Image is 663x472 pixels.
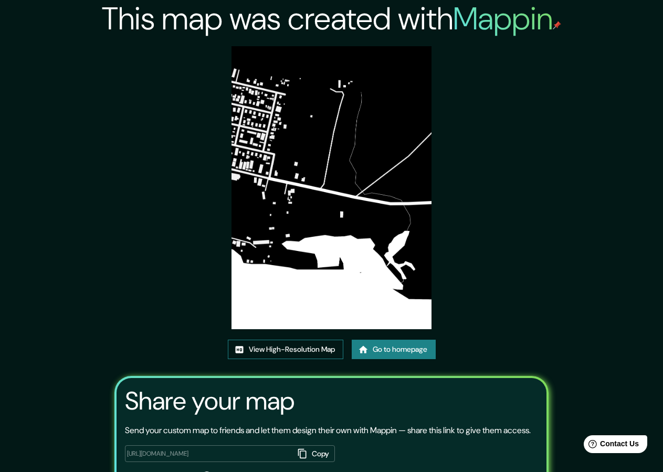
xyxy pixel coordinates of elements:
[231,46,432,329] img: created-map
[352,340,436,359] a: Go to homepage
[228,340,343,359] a: View High-Resolution Map
[125,424,531,437] p: Send your custom map to friends and let them design their own with Mappin — share this link to gi...
[125,386,294,416] h3: Share your map
[553,21,561,29] img: mappin-pin
[570,431,651,460] iframe: Help widget launcher
[294,445,335,463] button: Copy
